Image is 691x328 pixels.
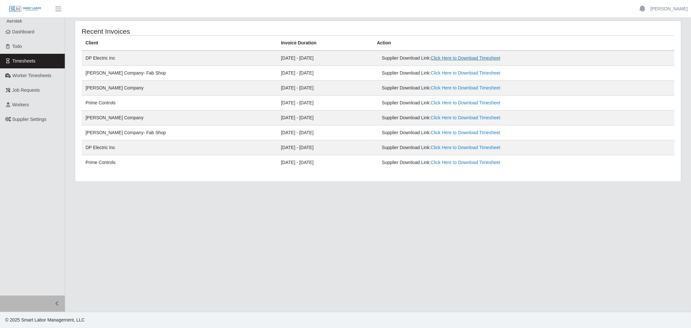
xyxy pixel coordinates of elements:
td: [DATE] - [DATE] [277,140,373,155]
td: Prime Controls [82,96,277,111]
th: Action [373,36,674,51]
a: [PERSON_NAME] [651,6,688,12]
div: Supplier Download Link: [382,100,568,106]
div: Supplier Download Link: [382,55,568,62]
td: DP Electric Inc [82,51,277,66]
div: Supplier Download Link: [382,85,568,91]
h4: Recent Invoices [82,27,323,35]
div: Supplier Download Link: [382,129,568,136]
a: Click Here to Download Timesheet [431,130,501,135]
td: [PERSON_NAME] Company [82,81,277,96]
td: [DATE] - [DATE] [277,66,373,81]
span: Supplier Settings [12,117,47,122]
a: Click Here to Download Timesheet [431,55,501,61]
div: Supplier Download Link: [382,144,568,151]
td: [PERSON_NAME] Company- Fab Shop [82,66,277,81]
td: [PERSON_NAME] Company- Fab Shop [82,125,277,140]
span: Aerotek [6,18,22,24]
div: Supplier Download Link: [382,159,568,166]
span: Todo [12,44,22,49]
th: Invoice Duration [277,36,373,51]
td: [DATE] - [DATE] [277,155,373,170]
span: © 2025 Smart Labor Management, LLC [5,317,85,322]
td: [PERSON_NAME] Company [82,111,277,125]
th: Client [82,36,277,51]
a: Click Here to Download Timesheet [431,100,501,105]
td: DP Electric Inc [82,140,277,155]
span: Timesheets [12,58,36,64]
span: Dashboard [12,29,35,34]
a: Click Here to Download Timesheet [431,85,501,90]
td: [DATE] - [DATE] [277,96,373,111]
span: Worker Timesheets [12,73,51,78]
a: Click Here to Download Timesheet [431,145,501,150]
a: Click Here to Download Timesheet [431,115,501,120]
td: Prime Controls [82,155,277,170]
a: Click Here to Download Timesheet [431,70,501,76]
td: [DATE] - [DATE] [277,51,373,66]
span: Job Requests [12,88,40,93]
td: [DATE] - [DATE] [277,81,373,96]
td: [DATE] - [DATE] [277,111,373,125]
span: Workers [12,102,29,107]
img: SLM Logo [9,6,41,13]
a: Click Here to Download Timesheet [431,160,501,165]
div: Supplier Download Link: [382,114,568,121]
td: [DATE] - [DATE] [277,125,373,140]
div: Supplier Download Link: [382,70,568,76]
